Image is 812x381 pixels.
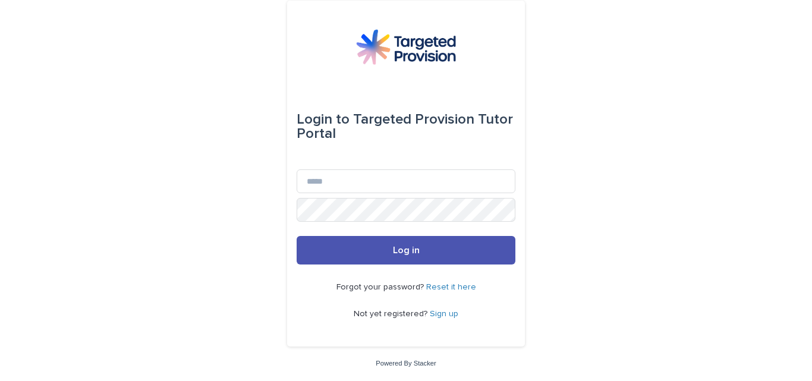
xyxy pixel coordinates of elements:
[376,360,436,367] a: Powered By Stacker
[297,112,350,127] span: Login to
[354,310,430,318] span: Not yet registered?
[426,283,476,291] a: Reset it here
[393,245,420,255] span: Log in
[356,29,456,65] img: M5nRWzHhSzIhMunXDL62
[336,283,426,291] span: Forgot your password?
[297,236,515,265] button: Log in
[430,310,458,318] a: Sign up
[297,103,515,150] div: Targeted Provision Tutor Portal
